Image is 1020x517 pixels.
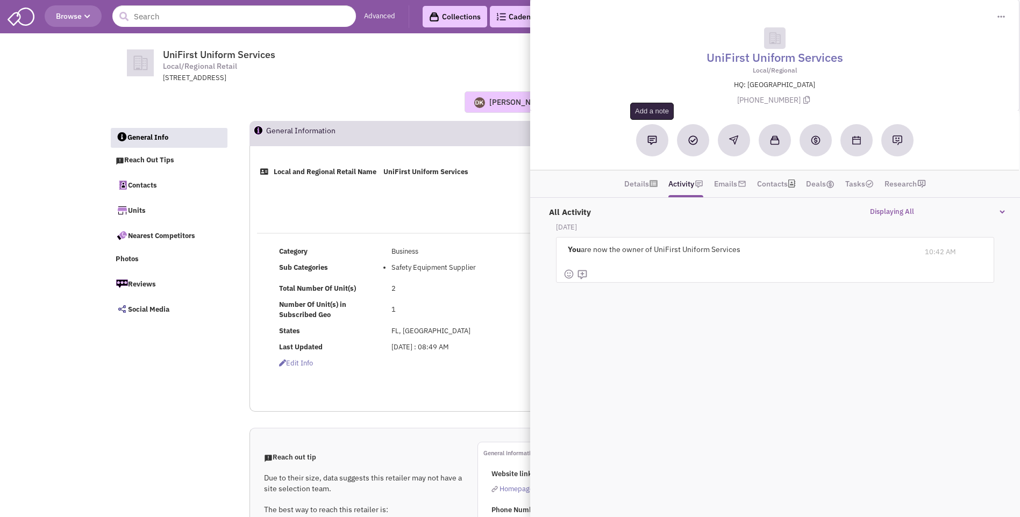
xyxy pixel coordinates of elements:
[279,284,356,293] b: Total Number Of Unit(s)
[845,176,874,192] a: Tasks
[116,49,165,76] img: icon-default-company.png
[388,297,569,323] td: 1
[388,323,569,339] td: FL, [GEOGRAPHIC_DATA]
[279,300,346,319] b: Number Of Unit(s) in Subscribed Geo
[826,180,834,189] img: icon-dealamount.png
[543,66,1007,75] p: Local/Regional
[647,135,657,145] img: Add a note
[852,136,861,145] img: Schedule a Meeting
[279,247,308,256] b: Category
[810,135,821,146] img: Create a deal
[885,176,917,192] a: Research
[556,222,577,232] b: [DATE]
[917,179,926,188] img: research-icon.png
[491,505,676,515] p: Phone Number
[266,121,397,145] h2: General Information
[279,358,313,368] span: Edit info
[668,176,694,192] a: Activity
[110,249,227,270] a: Photos
[564,238,916,261] div: are now the owner of UniFirst Uniform Services
[112,5,356,27] input: Search
[163,48,275,61] span: UniFirst Uniform Services
[388,243,569,260] td: Business
[110,224,227,247] a: Nearest Competitors
[729,135,738,145] img: Reachout
[383,167,468,176] b: UniFirst Uniform Services
[111,128,228,148] a: General Info
[925,247,956,256] span: 10:42 AM
[770,135,780,145] img: Add to a collection
[543,80,1007,90] p: HQ: [GEOGRAPHIC_DATA]
[279,263,328,272] b: Sub Categories
[423,6,487,27] a: Collections
[163,73,444,83] div: [STREET_ADDRESS]
[759,124,791,156] button: Add to a collection
[388,281,569,297] td: 2
[491,486,498,492] img: reachlinkicon.png
[491,484,533,493] a: Homepage
[568,245,581,254] b: You
[496,13,506,20] img: Cadences_logo.png
[564,269,574,279] img: face-smile.png
[707,49,843,66] a: UniFirst Uniform Services
[865,179,874,188] img: TaskCount.png
[264,472,463,494] p: Due to their size, data suggests this retailer may not have a site selection team.
[45,5,102,27] button: Browse
[490,6,549,27] a: Cadences
[892,135,903,146] img: Request research
[56,11,90,21] span: Browse
[364,11,395,21] a: Advanced
[695,179,703,188] img: icon-note.png
[714,176,737,192] a: Emails
[737,95,812,105] span: [PHONE_NUMBER]
[429,12,439,22] img: icon-collection-lavender-black.svg
[8,5,34,26] img: SmartAdmin
[483,448,676,458] p: General information
[577,269,588,280] img: mdi_comment-add-outline.png
[624,176,649,192] a: Details
[163,61,237,72] span: Local/Regional Retail
[544,201,591,218] label: All Activity
[630,103,674,120] div: Add a note
[757,176,788,192] a: Contacts
[110,272,227,295] a: Reviews
[110,150,227,171] a: Reach Out Tips
[264,453,316,462] span: Reach out tip
[279,342,323,351] b: Last Updated
[388,339,569,355] td: [DATE] : 08:49 AM
[264,504,463,515] p: The best way to reach this retailer is:
[738,179,746,188] img: icon-email-active-16.png
[489,97,548,107] div: [PERSON_NAME]
[110,298,227,320] a: Social Media
[274,167,376,176] b: Local and Regional Retail Name
[806,176,834,192] a: Deals
[491,469,676,479] p: Website links
[110,199,227,221] a: Units
[500,484,533,493] span: Homepage
[279,326,300,335] b: States
[391,263,567,273] li: Safety Equipment Supplier
[688,135,698,145] img: Add a Task
[110,174,227,196] a: Contacts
